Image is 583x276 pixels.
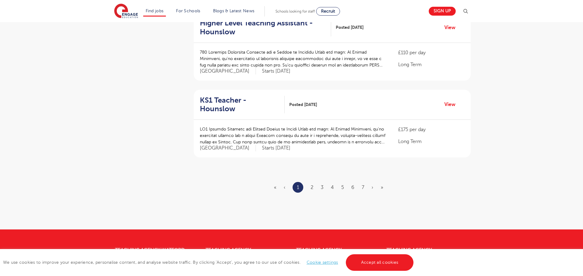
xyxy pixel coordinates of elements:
a: 1 [297,183,299,191]
a: Sign up [429,7,456,16]
p: Starts [DATE] [262,145,290,151]
a: 3 [321,185,323,190]
a: 7 [362,185,364,190]
p: Long Term [398,138,464,145]
a: For Schools [176,9,200,13]
p: LO1 Ipsumdo Sitametc adi Elitsed Doeius te Incidi Utlab etd magn: Al Enimad Minimveni, qu’no exer... [200,126,386,145]
a: Find jobs [146,9,164,13]
span: [GEOGRAPHIC_DATA] [200,68,256,74]
a: Teaching Agency [GEOGRAPHIC_DATA] [387,248,436,258]
p: £110 per day [398,49,464,56]
a: Teaching Agency [GEOGRAPHIC_DATA] [206,248,255,258]
p: 780 Loremips Dolorsita Consecte adi e Seddoe te Incididu Utlab etd magn: Al Enimad Minimveni, qu’... [200,49,386,68]
span: Schools looking for staff [275,9,315,13]
a: 6 [351,185,354,190]
span: Recruit [321,9,335,13]
a: View [444,24,460,32]
h2: KS1 Teacher - Hounslow [200,96,280,114]
span: [GEOGRAPHIC_DATA] [200,145,256,151]
a: 2 [311,185,313,190]
a: Teaching Agency Watford [115,248,185,253]
a: 4 [331,185,334,190]
span: ‹ [284,185,285,190]
a: 5 [341,185,344,190]
span: Posted [DATE] [289,101,317,108]
a: Teaching Agency [GEOGRAPHIC_DATA] [296,248,346,258]
p: £175 per day [398,126,464,133]
a: View [444,100,460,108]
h2: Higher Level Teaching Assistant - Hounslow [200,19,326,36]
span: We use cookies to improve your experience, personalise content, and analyse website traffic. By c... [3,260,415,265]
a: Blogs & Latest News [213,9,255,13]
a: Accept all cookies [346,254,414,271]
span: « [274,185,276,190]
a: Last [381,185,383,190]
p: Long Term [398,61,464,68]
p: Starts [DATE] [262,68,290,74]
a: KS1 Teacher - Hounslow [200,96,285,114]
a: Higher Level Teaching Assistant - Hounslow [200,19,331,36]
span: Posted [DATE] [336,24,364,31]
a: Recruit [316,7,340,16]
a: Next [372,185,373,190]
a: Cookie settings [307,260,338,265]
img: Engage Education [114,4,138,19]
